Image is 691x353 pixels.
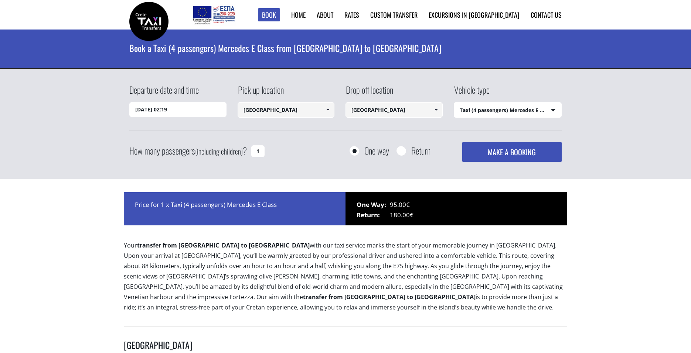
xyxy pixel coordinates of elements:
[238,83,284,102] label: Pick up location
[345,102,443,118] input: Select drop-off location
[129,83,199,102] label: Departure date and time
[531,10,562,20] a: Contact us
[238,102,335,118] input: Select pickup location
[129,30,562,66] h1: Book a Taxi (4 passengers) Mercedes E Class from [GEOGRAPHIC_DATA] to [GEOGRAPHIC_DATA]
[430,102,442,118] a: Show All Items
[124,240,567,319] p: Your with our taxi service marks the start of your memorable journey in [GEOGRAPHIC_DATA]. Upon y...
[129,17,169,24] a: Crete Taxi Transfers | Book a Taxi transfer from Heraklion airport to Rethymnon city | Crete Taxi...
[454,103,562,118] span: Taxi (4 passengers) Mercedes E Class
[303,293,476,301] b: transfer from [GEOGRAPHIC_DATA] to [GEOGRAPHIC_DATA]
[411,146,430,155] label: Return
[429,10,520,20] a: Excursions in [GEOGRAPHIC_DATA]
[454,83,490,102] label: Vehicle type
[129,2,169,41] img: Crete Taxi Transfers | Book a Taxi transfer from Heraklion airport to Rethymnon city | Crete Taxi...
[258,8,280,22] a: Book
[317,10,333,20] a: About
[345,83,393,102] label: Drop off location
[344,10,359,20] a: Rates
[192,4,236,26] img: e-bannersEUERDF180X90.jpg
[364,146,389,155] label: One way
[129,142,247,160] label: How many passengers ?
[124,192,345,225] div: Price for 1 x Taxi (4 passengers) Mercedes E Class
[370,10,418,20] a: Custom Transfer
[195,146,243,157] small: (including children)
[357,200,390,210] span: One Way:
[322,102,334,118] a: Show All Items
[291,10,306,20] a: Home
[357,210,390,220] span: Return:
[462,142,562,162] button: MAKE A BOOKING
[345,192,567,225] div: 95.00€ 180.00€
[137,241,310,249] b: transfer from [GEOGRAPHIC_DATA] to [GEOGRAPHIC_DATA]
